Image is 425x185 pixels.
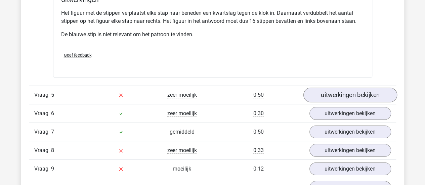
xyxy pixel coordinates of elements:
[170,129,195,135] span: gemiddeld
[64,53,91,58] span: Geef feedback
[34,109,51,118] span: Vraag
[34,146,51,154] span: Vraag
[167,110,197,117] span: zeer moeilijk
[34,91,51,99] span: Vraag
[167,92,197,98] span: zeer moeilijk
[51,92,54,98] span: 5
[253,92,264,98] span: 0:50
[309,107,391,120] a: uitwerkingen bekijken
[51,147,54,153] span: 8
[253,147,264,154] span: 0:33
[253,129,264,135] span: 0:50
[61,9,364,25] p: Het figuur met de stippen verplaatst elke stap naar beneden een kwartslag tegen de klok in. Daarn...
[167,147,197,154] span: zeer moeilijk
[51,110,54,117] span: 6
[303,88,397,102] a: uitwerkingen bekijken
[253,110,264,117] span: 0:30
[34,165,51,173] span: Vraag
[173,166,191,172] span: moeilijk
[309,126,391,138] a: uitwerkingen bekijken
[61,31,364,39] p: De blauwe stip is niet relevant om het patroon te vinden.
[309,144,391,157] a: uitwerkingen bekijken
[309,163,391,175] a: uitwerkingen bekijken
[51,129,54,135] span: 7
[51,166,54,172] span: 9
[34,128,51,136] span: Vraag
[253,166,264,172] span: 0:12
